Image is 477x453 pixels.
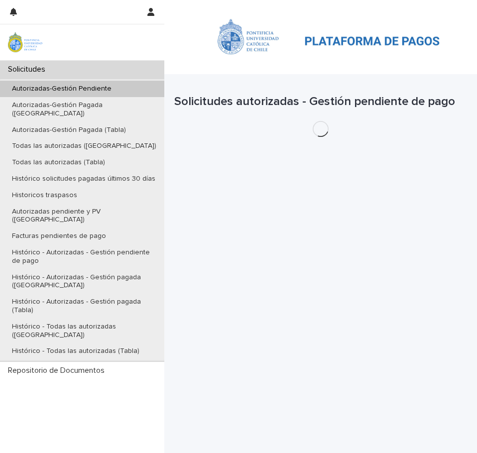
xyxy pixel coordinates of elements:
p: Todas las autorizadas ([GEOGRAPHIC_DATA]) [4,142,164,150]
h1: Solicitudes autorizadas - Gestión pendiente de pago [174,95,467,109]
p: Histórico - Autorizadas - Gestión pendiente de pago [4,248,164,265]
p: Autorizadas-Gestión Pagada ([GEOGRAPHIC_DATA]) [4,101,164,118]
p: Historicos traspasos [4,191,85,200]
p: Solicitudes [4,65,53,74]
p: Repositorio de Documentos [4,366,113,375]
p: Autorizadas-Gestión Pendiente [216,2,320,13]
p: Todas las autorizadas (Tabla) [4,158,113,167]
p: Histórico - Todas las autorizadas ([GEOGRAPHIC_DATA]) [4,323,164,340]
p: Histórico - Autorizadas - Gestión pagada (Tabla) [4,298,164,315]
p: Autorizadas-Gestión Pagada (Tabla) [4,126,134,134]
p: Histórico - Autorizadas - Gestión pagada ([GEOGRAPHIC_DATA]) [4,273,164,290]
a: Solicitudes [169,2,205,13]
p: Histórico solicitudes pagadas últimos 30 días [4,175,163,183]
p: Histórico - Todas las autorizadas (Tabla) [4,347,147,355]
p: Facturas pendientes de pago [4,232,114,240]
p: Autorizadas-Gestión Pendiente [4,85,119,93]
p: Autorizadas pendiente y PV ([GEOGRAPHIC_DATA]) [4,208,164,225]
img: iqsleoUpQLaG7yz5l0jK [8,32,42,52]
